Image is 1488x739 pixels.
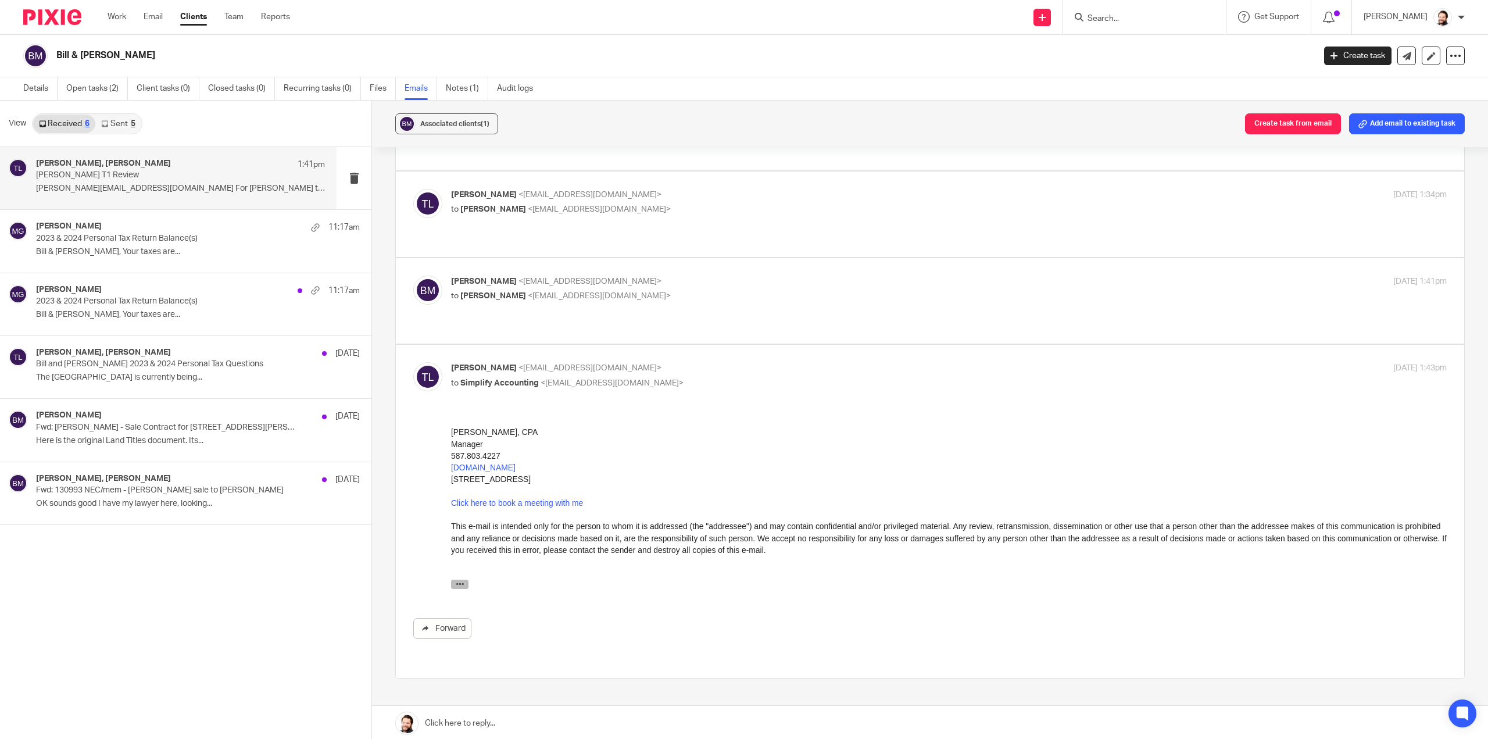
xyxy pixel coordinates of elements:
[451,379,459,387] span: to
[528,205,671,213] span: <[EMAIL_ADDRESS][DOMAIN_NAME]>
[144,11,163,23] a: Email
[481,120,489,127] span: (1)
[208,77,275,100] a: Closed tasks (0)
[528,292,671,300] span: <[EMAIL_ADDRESS][DOMAIN_NAME]>
[9,117,26,130] span: View
[1433,8,1452,27] img: Jayde%20Headshot.jpg
[36,310,360,320] p: Bill & [PERSON_NAME], Your taxes are...
[36,247,360,257] p: Bill & [PERSON_NAME], Your taxes are...
[33,115,95,133] a: Received6
[23,77,58,100] a: Details
[413,362,442,391] img: svg%3E
[36,423,295,433] p: Fwd: [PERSON_NAME] - Sale Contract for [STREET_ADDRESS][PERSON_NAME]
[1393,276,1447,288] p: [DATE] 1:41pm
[413,189,442,218] img: svg%3E
[36,410,102,420] h4: [PERSON_NAME]
[335,348,360,359] p: [DATE]
[9,348,27,366] img: svg%3E
[451,191,517,199] span: [PERSON_NAME]
[224,11,244,23] a: Team
[328,222,360,233] p: 11:17am
[36,499,360,509] p: OK sounds good I have my lawyer here, looking...
[395,113,498,134] button: Associated clients(1)
[460,205,526,213] span: [PERSON_NAME]
[451,364,517,372] span: [PERSON_NAME]
[9,159,27,177] img: svg%3E
[261,11,290,23] a: Reports
[36,474,171,484] h4: [PERSON_NAME], [PERSON_NAME]
[1364,11,1428,23] p: [PERSON_NAME]
[23,9,81,25] img: Pixie
[9,410,27,429] img: svg%3E
[1254,13,1299,21] span: Get Support
[66,77,128,100] a: Open tasks (2)
[497,77,542,100] a: Audit logs
[398,115,416,133] img: svg%3E
[298,159,325,170] p: 1:41pm
[36,285,102,295] h4: [PERSON_NAME]
[85,120,90,128] div: 6
[36,359,295,369] p: Bill and [PERSON_NAME] 2023 & 2024 Personal Tax Questions
[541,379,684,387] span: <[EMAIL_ADDRESS][DOMAIN_NAME]>
[95,115,141,133] a: Sent5
[36,436,360,446] p: Here is the original Land Titles document. Its...
[420,120,489,127] span: Associated clients
[1324,47,1392,65] a: Create task
[36,373,360,383] p: The [GEOGRAPHIC_DATA] is currently being...
[1393,189,1447,201] p: [DATE] 1:34pm
[518,191,661,199] span: <[EMAIL_ADDRESS][DOMAIN_NAME]>
[9,222,27,240] img: svg%3E
[413,618,471,639] a: Forward
[1349,113,1465,134] button: Add email to existing task
[328,285,360,297] p: 11:17am
[1393,362,1447,374] p: [DATE] 1:43pm
[36,348,171,358] h4: [PERSON_NAME], [PERSON_NAME]
[1086,14,1191,24] input: Search
[180,11,207,23] a: Clients
[451,205,459,213] span: to
[36,184,325,194] p: [PERSON_NAME][EMAIL_ADDRESS][DOMAIN_NAME] For [PERSON_NAME] to sign I...
[36,159,171,169] h4: [PERSON_NAME], [PERSON_NAME]
[137,77,199,100] a: Client tasks (0)
[405,77,437,100] a: Emails
[451,277,517,285] span: [PERSON_NAME]
[108,11,126,23] a: Work
[446,77,488,100] a: Notes (1)
[9,474,27,492] img: svg%3E
[460,292,526,300] span: [PERSON_NAME]
[370,77,396,100] a: Files
[9,285,27,304] img: svg%3E
[36,234,295,244] p: 2023 & 2024 Personal Tax Return Balance(s)
[36,485,295,495] p: Fwd: 130993 NEC/mem - [PERSON_NAME] sale to [PERSON_NAME]
[56,49,1057,62] h2: Bill & [PERSON_NAME]
[131,120,135,128] div: 5
[1245,113,1341,134] button: Create task from email
[460,379,539,387] span: Simplify Accounting
[335,474,360,485] p: [DATE]
[36,170,267,180] p: [PERSON_NAME] T1 Review
[335,410,360,422] p: [DATE]
[36,297,295,306] p: 2023 & 2024 Personal Tax Return Balance(s)
[413,276,442,305] img: svg%3E
[23,44,48,68] img: svg%3E
[36,222,102,231] h4: [PERSON_NAME]
[518,364,661,372] span: <[EMAIL_ADDRESS][DOMAIN_NAME]>
[518,277,661,285] span: <[EMAIL_ADDRESS][DOMAIN_NAME]>
[284,77,361,100] a: Recurring tasks (0)
[451,292,459,300] span: to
